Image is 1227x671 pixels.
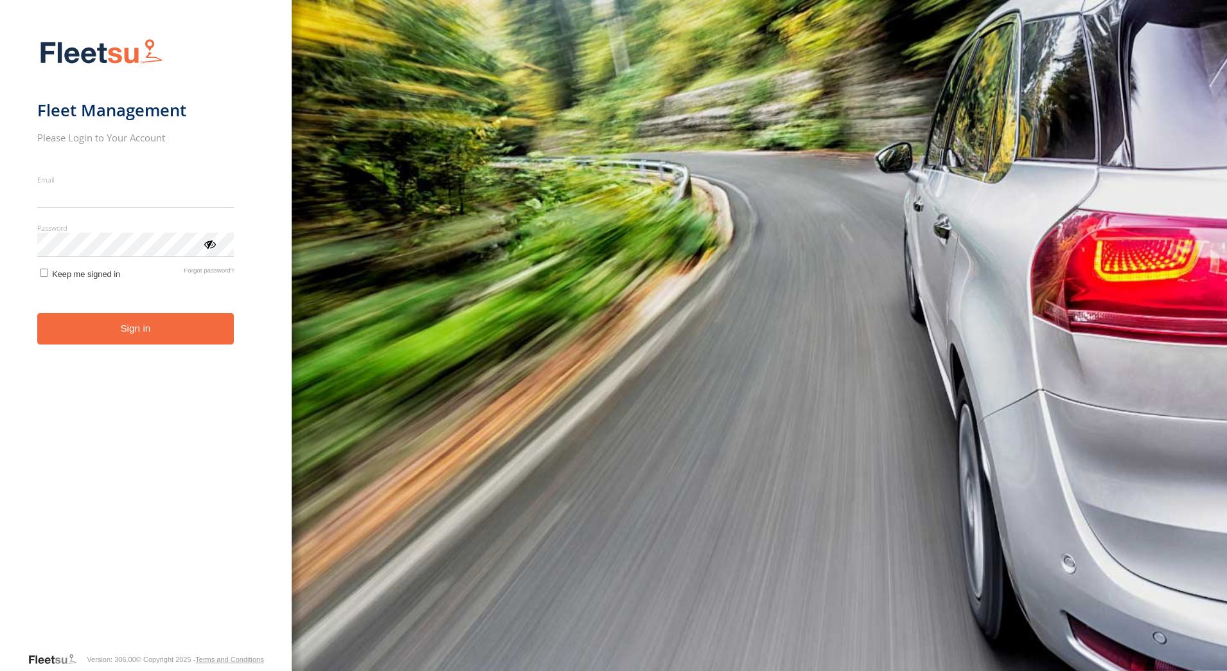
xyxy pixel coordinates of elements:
div: ViewPassword [203,237,216,250]
div: © Copyright 2025 - [136,656,264,663]
span: Keep me signed in [52,269,120,279]
input: Keep me signed in [40,269,48,277]
a: Forgot password? [184,267,234,279]
label: Email [37,175,234,184]
label: Password [37,223,234,233]
h1: Fleet Management [37,100,234,121]
form: main [37,31,255,652]
a: Visit our Website [28,653,87,666]
button: Sign in [37,313,234,344]
div: Version: 306.00 [87,656,136,663]
img: Fleetsu [37,36,166,69]
h2: Please Login to Your Account [37,131,234,144]
a: Terms and Conditions [195,656,263,663]
keeper-lock: Open Keeper Popup [205,189,220,204]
